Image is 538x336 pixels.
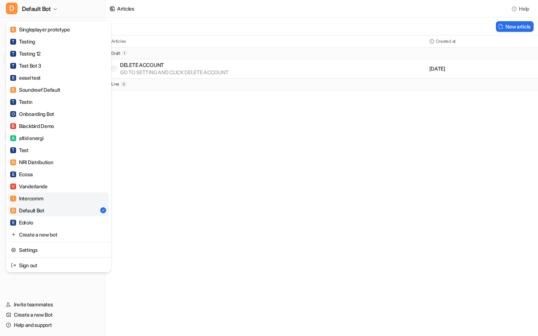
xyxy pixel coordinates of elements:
a: Settings [8,244,109,256]
img: reset [11,231,16,238]
div: altid energi [10,134,44,142]
img: reset [11,246,16,254]
span: V [10,184,16,189]
span: T [10,99,16,105]
div: Singleplayer prototype [10,26,70,33]
span: I [10,196,16,201]
div: Edrolo [10,219,33,226]
div: Blackbird Demo [10,122,54,130]
span: E [10,75,16,81]
span: S [10,87,16,93]
span: T [10,51,16,57]
span: T [10,39,16,45]
span: Default Bot [22,4,51,14]
div: NRI Distribution [10,158,53,166]
div: Intercomm [10,195,43,202]
span: D [6,3,18,14]
span: T [10,147,16,153]
img: reset [11,261,16,269]
div: Test [10,146,29,154]
div: Default Bot [10,207,44,214]
div: Test Bot 3 [10,62,41,69]
span: O [10,111,16,117]
div: Soundreef Default [10,86,60,94]
div: Testin [10,98,32,106]
span: A [10,135,16,141]
div: Onboarding Bot [10,110,54,118]
span: T [10,63,16,69]
a: Sign out [8,259,109,271]
div: DDefault Bot [6,20,111,272]
div: Testing [10,38,35,45]
span: N [10,159,16,165]
span: B [10,123,16,129]
span: S [10,27,16,33]
div: Testing 12 [10,50,41,57]
span: D [10,208,16,214]
a: Create a new bot [8,229,109,241]
div: Vanderlande [10,182,48,190]
div: eesel test [10,74,41,82]
div: Ecosa [10,170,33,178]
span: E [10,220,16,226]
span: E [10,171,16,177]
